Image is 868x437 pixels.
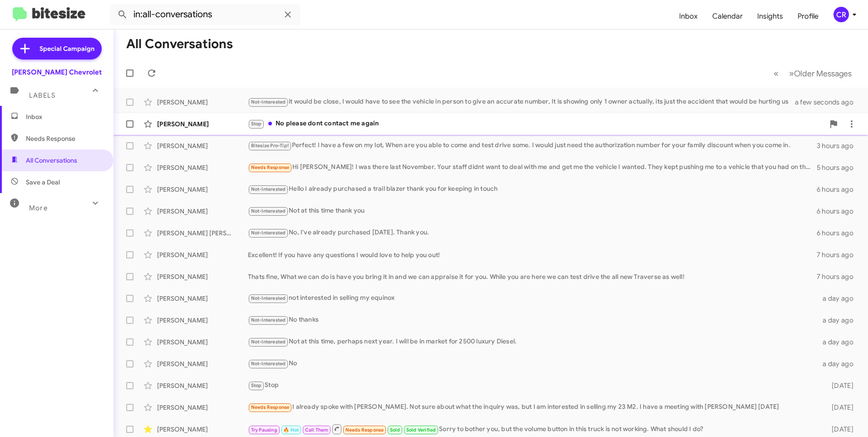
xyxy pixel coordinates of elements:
[26,156,77,165] span: All Conversations
[157,185,248,194] div: [PERSON_NAME]
[251,317,286,323] span: Not-Interested
[283,427,299,433] span: 🔥 Hot
[790,3,826,30] a: Profile
[248,250,817,259] div: Excellent! If you have any questions I would love to help you out!
[817,294,861,303] div: a day ago
[248,228,817,238] div: No, I've already purchased [DATE]. Thank you.
[248,293,817,303] div: not interested in selling my equinox
[769,64,857,83] nav: Page navigation example
[248,206,817,216] div: Not at this time thank you
[39,44,94,53] span: Special Campaign
[157,359,248,368] div: [PERSON_NAME]
[110,4,301,25] input: Search
[248,140,817,151] div: Perfect! I have a few on my lot, When are you able to come and test drive some. I would just need...
[817,163,861,172] div: 5 hours ago
[251,121,262,127] span: Stop
[817,316,861,325] div: a day ago
[157,98,248,107] div: [PERSON_NAME]
[817,381,861,390] div: [DATE]
[157,425,248,434] div: [PERSON_NAME]
[248,119,824,129] div: No please dont contact me again
[833,7,849,22] div: CR
[390,427,400,433] span: Sold
[817,425,861,434] div: [DATE]
[817,359,861,368] div: a day ago
[157,141,248,150] div: [PERSON_NAME]
[817,250,861,259] div: 7 hours ago
[248,272,817,281] div: Thats fine, What we can do is have you bring it in and we can appraise it for you. While you are ...
[817,228,861,238] div: 6 hours ago
[826,7,858,22] button: CR
[251,230,286,236] span: Not-Interested
[126,37,233,51] h1: All Conversations
[251,186,286,192] span: Not-Interested
[157,294,248,303] div: [PERSON_NAME]
[345,427,384,433] span: Needs Response
[29,91,55,99] span: Labels
[251,143,289,149] span: Bitesize Pro-Tip!
[248,337,817,347] div: Not at this time, perhaps next year. I will be in market for 2500 luxury Diesel.
[251,164,290,170] span: Needs Response
[29,204,48,212] span: More
[817,338,861,347] div: a day ago
[248,358,817,369] div: No
[672,3,705,30] a: Inbox
[157,119,248,129] div: [PERSON_NAME]
[817,207,861,216] div: 6 hours ago
[251,99,286,105] span: Not-Interested
[251,295,286,301] span: Not-Interested
[157,163,248,172] div: [PERSON_NAME]
[774,68,779,79] span: «
[248,380,817,391] div: Stop
[12,38,102,60] a: Special Campaign
[406,427,436,433] span: Sold Verified
[157,250,248,259] div: [PERSON_NAME]
[817,185,861,194] div: 6 hours ago
[251,208,286,214] span: Not-Interested
[248,184,817,194] div: Hello I already purchased a trail blazer thank you for keeping in touch
[817,272,861,281] div: 7 hours ago
[251,339,286,345] span: Not-Interested
[789,68,794,79] span: »
[26,178,60,187] span: Save a Deal
[817,141,861,150] div: 3 hours ago
[251,382,262,388] span: Stop
[305,427,329,433] span: Call Them
[817,403,861,412] div: [DATE]
[248,97,806,107] div: it would be close, I would have to see the vehicle in person to give an accurate number, It is sh...
[12,68,102,77] div: [PERSON_NAME] Chevrolet
[794,69,852,79] span: Older Messages
[248,315,817,325] div: No thanks
[248,162,817,173] div: Hi [PERSON_NAME]! I was there last November. Your staff didnt want to deal with me and get me the...
[251,404,290,410] span: Needs Response
[157,272,248,281] div: [PERSON_NAME]
[157,207,248,216] div: [PERSON_NAME]
[157,316,248,325] div: [PERSON_NAME]
[248,423,817,435] div: Sorry to bother you, but the volume button in this truck is not working. What should I do?
[26,112,103,121] span: Inbox
[784,64,857,83] button: Next
[157,403,248,412] div: [PERSON_NAME]
[251,427,277,433] span: Try Pausing
[705,3,750,30] a: Calendar
[157,381,248,390] div: [PERSON_NAME]
[806,98,861,107] div: a few seconds ago
[157,228,248,238] div: [PERSON_NAME] [PERSON_NAME]
[248,402,817,412] div: I already spoke with [PERSON_NAME]. Not sure about what the inquiry was, but I am interested in s...
[750,3,790,30] a: Insights
[26,134,103,143] span: Needs Response
[251,361,286,367] span: Not-Interested
[157,338,248,347] div: [PERSON_NAME]
[768,64,784,83] button: Previous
